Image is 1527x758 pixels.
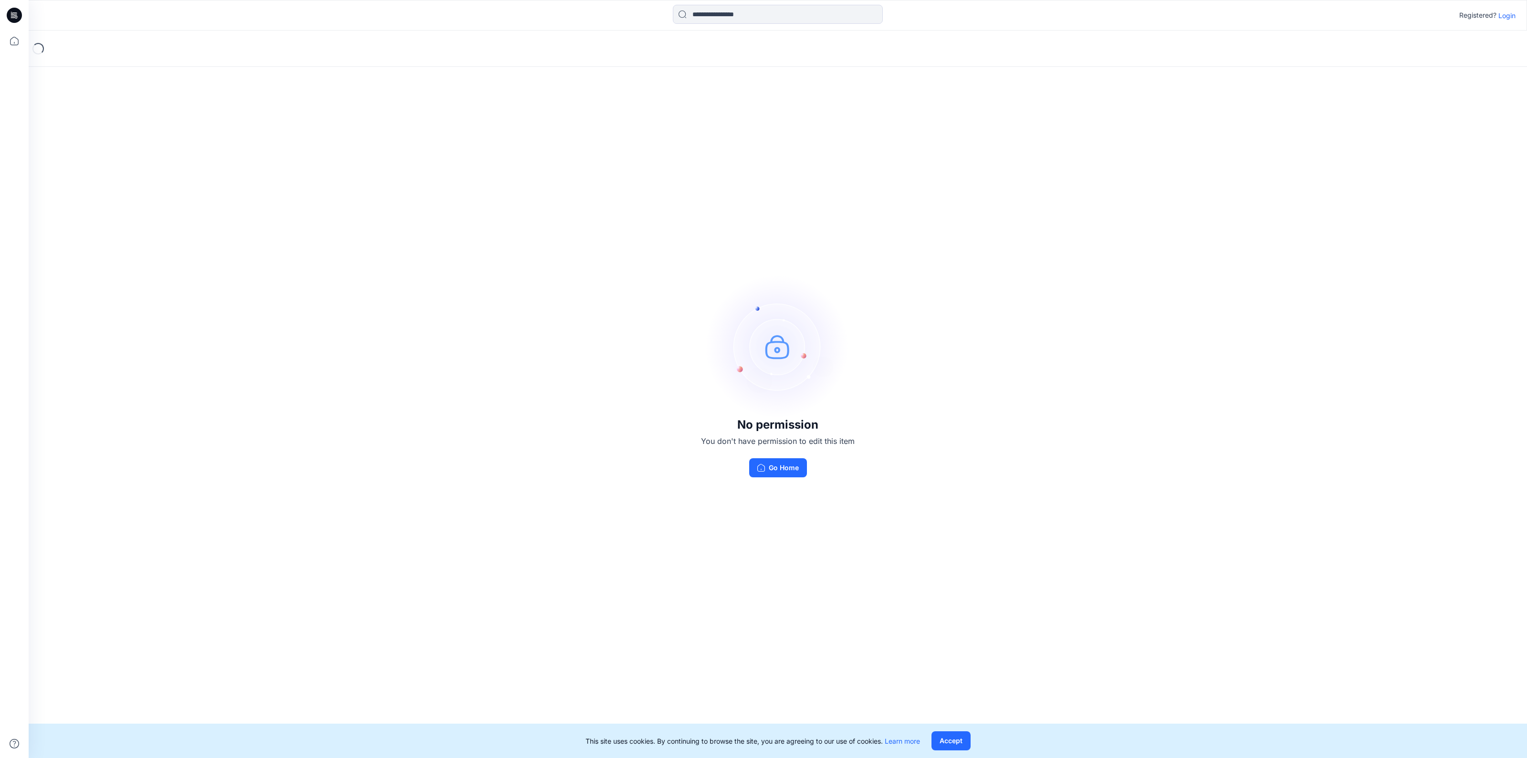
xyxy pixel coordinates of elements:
p: You don't have permission to edit this item [701,435,855,447]
button: Accept [931,731,971,750]
p: This site uses cookies. By continuing to browse the site, you are agreeing to our use of cookies. [586,736,920,746]
h3: No permission [701,418,855,432]
a: Learn more [885,737,920,745]
p: Registered? [1459,10,1496,21]
p: Login [1498,11,1516,21]
button: Go Home [749,458,807,477]
img: no-perm.svg [706,275,849,418]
